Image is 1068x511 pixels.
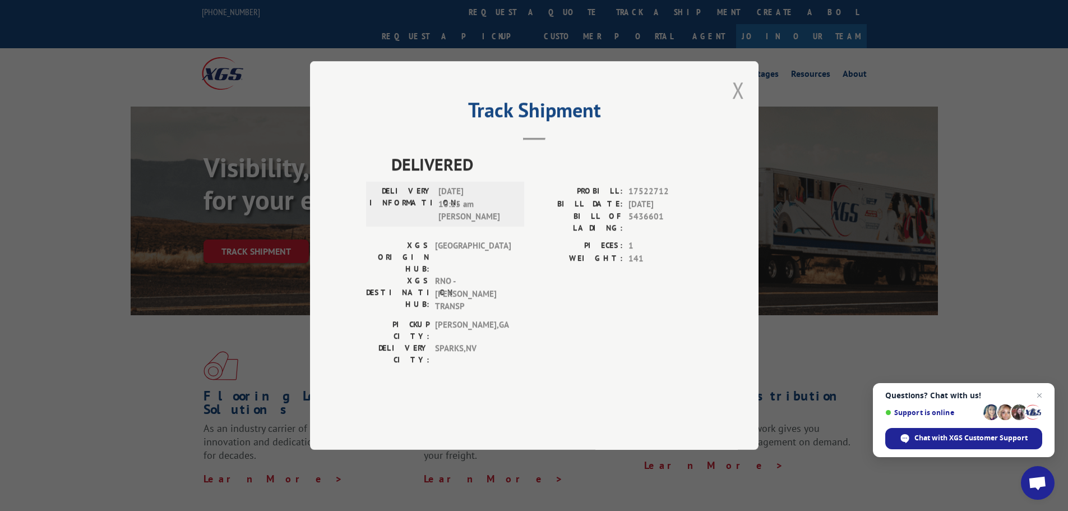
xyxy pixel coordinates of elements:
[914,433,1028,443] span: Chat with XGS Customer Support
[438,185,514,223] span: [DATE] 10:15 am [PERSON_NAME]
[628,198,702,211] span: [DATE]
[435,319,511,342] span: [PERSON_NAME] , GA
[366,319,429,342] label: PICKUP CITY:
[366,342,429,366] label: DELIVERY CITY:
[1021,466,1055,500] div: Open chat
[534,198,623,211] label: BILL DATE:
[534,185,623,198] label: PROBILL:
[1033,389,1046,402] span: Close chat
[366,102,702,123] h2: Track Shipment
[435,240,511,275] span: [GEOGRAPHIC_DATA]
[885,408,979,417] span: Support is online
[628,252,702,265] span: 141
[369,185,433,223] label: DELIVERY INFORMATION:
[534,240,623,252] label: PIECES:
[391,151,702,177] span: DELIVERED
[732,75,745,105] button: Close modal
[628,185,702,198] span: 17522712
[534,210,623,234] label: BILL OF LADING:
[628,210,702,234] span: 5436601
[885,428,1042,449] div: Chat with XGS Customer Support
[366,275,429,313] label: XGS DESTINATION HUB:
[628,240,702,252] span: 1
[435,342,511,366] span: SPARKS , NV
[885,391,1042,400] span: Questions? Chat with us!
[366,240,429,275] label: XGS ORIGIN HUB:
[534,252,623,265] label: WEIGHT:
[435,275,511,313] span: RNO - [PERSON_NAME] TRANSP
